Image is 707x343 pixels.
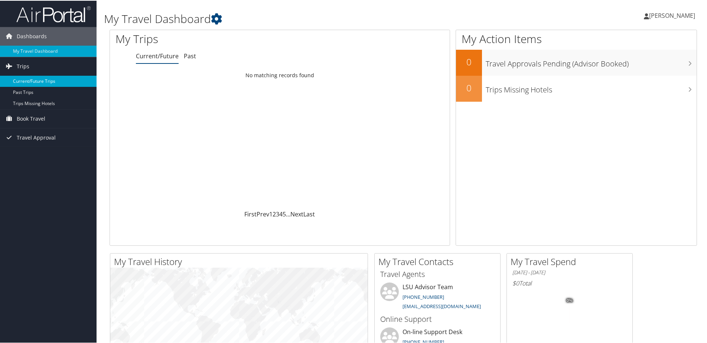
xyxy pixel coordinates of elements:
a: [EMAIL_ADDRESS][DOMAIN_NAME] [403,302,481,309]
span: $0 [512,278,519,287]
li: LSU Advisor Team [377,282,498,312]
a: 0Travel Approvals Pending (Advisor Booked) [456,49,697,75]
a: 0Trips Missing Hotels [456,75,697,101]
h2: My Travel Contacts [378,255,500,267]
a: First [244,209,257,218]
h3: Travel Agents [380,268,495,279]
a: Current/Future [136,51,179,59]
span: Trips [17,56,29,75]
h2: My Travel Spend [511,255,632,267]
h6: [DATE] - [DATE] [512,268,627,275]
tspan: 0% [567,298,573,302]
h3: Trips Missing Hotels [486,80,697,94]
h1: My Trips [115,30,303,46]
a: 4 [279,209,283,218]
span: Book Travel [17,109,45,127]
span: … [286,209,290,218]
h6: Total [512,278,627,287]
a: 1 [269,209,273,218]
h2: My Travel History [114,255,368,267]
h1: My Action Items [456,30,697,46]
h2: 0 [456,55,482,68]
h3: Online Support [380,313,495,324]
h2: 0 [456,81,482,94]
img: airportal-logo.png [16,5,91,22]
a: 3 [276,209,279,218]
a: [PERSON_NAME] [644,4,703,26]
a: Past [184,51,196,59]
span: Dashboards [17,26,47,45]
a: [PHONE_NUMBER] [403,293,444,300]
a: 2 [273,209,276,218]
a: 5 [283,209,286,218]
span: Travel Approval [17,128,56,146]
a: Last [303,209,315,218]
a: Next [290,209,303,218]
a: Prev [257,209,269,218]
span: [PERSON_NAME] [649,11,695,19]
h3: Travel Approvals Pending (Advisor Booked) [486,54,697,68]
h1: My Travel Dashboard [104,10,503,26]
td: No matching records found [110,68,450,81]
